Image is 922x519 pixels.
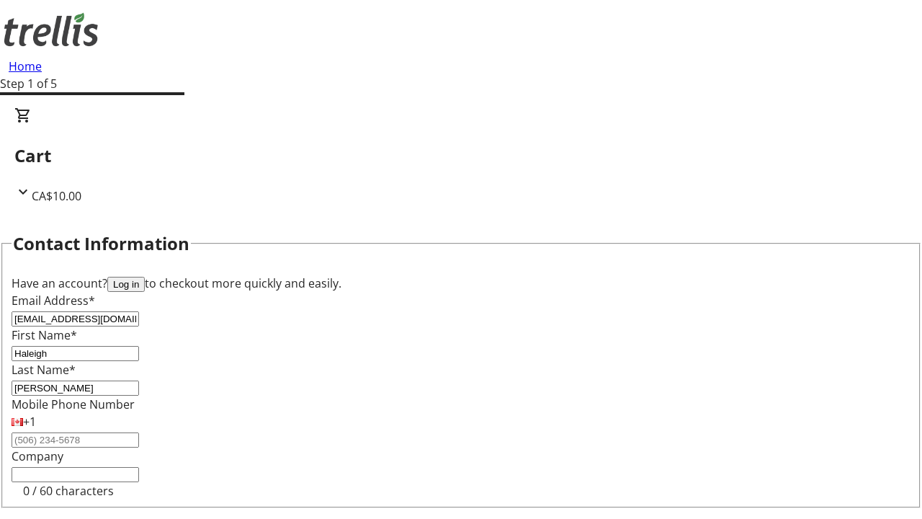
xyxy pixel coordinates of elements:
[107,277,145,292] button: Log in
[12,275,910,292] div: Have an account? to checkout more quickly and easily.
[14,143,908,169] h2: Cart
[32,188,81,204] span: CA$10.00
[23,483,114,499] tr-character-limit: 0 / 60 characters
[12,293,95,309] label: Email Address*
[12,432,139,448] input: (506) 234-5678
[13,231,189,257] h2: Contact Information
[12,362,76,378] label: Last Name*
[12,448,63,464] label: Company
[12,327,77,343] label: First Name*
[12,396,135,412] label: Mobile Phone Number
[14,107,908,205] div: CartCA$10.00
